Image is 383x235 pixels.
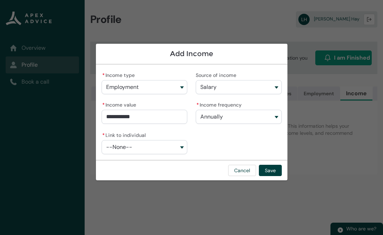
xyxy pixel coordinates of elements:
[196,102,199,108] abbr: required
[196,110,282,124] button: Income frequency
[259,165,282,176] button: Save
[200,114,223,120] span: Annually
[102,49,282,58] h1: Add Income
[196,70,239,79] label: Source of income
[102,130,148,139] label: Link to individual
[196,100,244,108] label: Income frequency
[196,80,282,94] button: Source of income
[102,80,188,94] button: Income type
[102,140,188,154] button: Link to individual
[200,84,217,90] span: Salary
[102,100,139,108] label: Income value
[102,72,105,78] abbr: required
[106,144,132,150] span: --None--
[102,132,105,138] abbr: required
[102,102,105,108] abbr: required
[102,70,138,79] label: Income type
[106,84,139,90] span: Employment
[228,165,256,176] button: Cancel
